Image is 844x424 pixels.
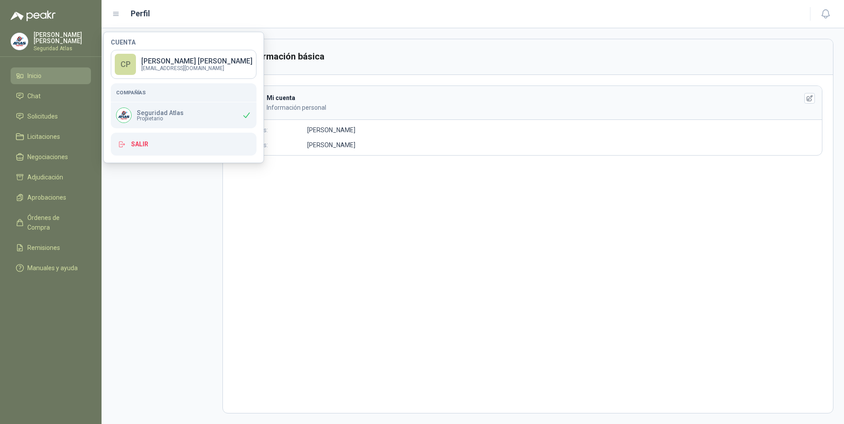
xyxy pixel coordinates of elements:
a: CP[PERSON_NAME] [PERSON_NAME][EMAIL_ADDRESS][DOMAIN_NAME] [111,50,256,79]
span: Órdenes de Compra [27,213,83,232]
a: Inicio [11,67,91,84]
h4: Cuenta [111,39,256,45]
span: Licitaciones [27,132,60,141]
p: Seguridad Atlas [137,110,184,116]
div: CP [115,54,136,75]
a: Licitaciones [11,128,91,145]
span: Chat [27,91,41,101]
p: [PERSON_NAME] [307,140,355,150]
p: [PERSON_NAME] [PERSON_NAME] [34,32,91,44]
p: Seguridad Atlas [34,46,91,51]
img: Logo peakr [11,11,56,21]
h1: Perfil [131,7,150,20]
span: Aprobaciones [27,193,66,202]
span: Manuales y ayuda [27,263,78,273]
span: Remisiones [27,243,60,253]
a: Manuales y ayuda [11,260,91,276]
a: Negociaciones [11,149,91,165]
p: Información personal [267,103,784,112]
span: Inicio [27,71,41,81]
h5: Compañías [116,89,251,97]
a: Remisiones [11,239,91,256]
a: Órdenes de Compra [11,209,91,236]
div: Company LogoSeguridad AtlasPropietario [111,102,256,128]
p: [PERSON_NAME] [PERSON_NAME] [141,58,252,65]
img: Company Logo [117,108,131,123]
h3: Información básica [247,50,325,63]
a: Adjudicación [11,169,91,186]
button: Salir [111,133,256,156]
p: [EMAIL_ADDRESS][DOMAIN_NAME] [141,66,252,71]
a: Chat [11,88,91,104]
span: Adjudicación [27,172,63,182]
a: Solicitudes [11,108,91,125]
span: Negociaciones [27,152,68,162]
img: Company Logo [11,33,28,50]
b: Mi cuenta [267,94,295,101]
span: Solicitudes [27,112,58,121]
a: Aprobaciones [11,189,91,206]
p: [PERSON_NAME] [307,125,355,135]
span: Propietario [137,116,184,121]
